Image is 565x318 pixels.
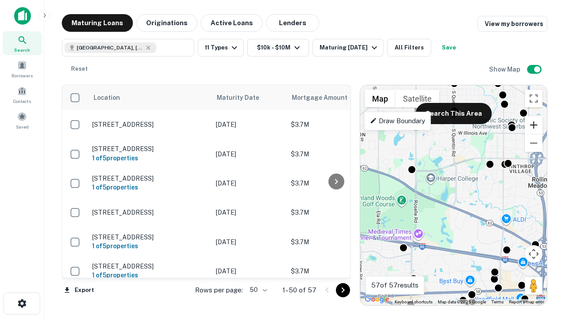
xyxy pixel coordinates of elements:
[336,283,350,297] button: Go to next page
[92,208,207,216] p: [STREET_ADDRESS]
[216,266,282,276] p: [DATE]
[216,149,282,159] p: [DATE]
[489,64,522,74] h6: Show Map
[291,120,379,129] p: $3.7M
[198,39,244,57] button: 11 Types
[14,7,31,25] img: capitalize-icon.png
[92,262,207,270] p: [STREET_ADDRESS]
[77,44,143,52] span: [GEOGRAPHIC_DATA], [GEOGRAPHIC_DATA]
[362,294,392,305] img: Google
[395,90,439,107] button: Show satellite imagery
[247,39,309,57] button: $10k - $10M
[93,92,120,103] span: Location
[286,85,384,110] th: Mortgage Amount
[292,92,359,103] span: Mortgage Amount
[62,14,133,32] button: Maturing Loans
[136,14,197,32] button: Originations
[282,285,316,295] p: 1–50 of 57
[313,39,384,57] button: Maturing [DATE]
[216,178,282,188] p: [DATE]
[525,134,542,152] button: Zoom out
[362,294,392,305] a: Open this area in Google Maps (opens a new window)
[217,92,271,103] span: Maturity Date
[216,120,282,129] p: [DATE]
[438,299,486,304] span: Map data ©2025 Google
[491,299,504,304] a: Terms (opens in new tab)
[371,280,418,291] p: 57 of 57 results
[360,85,547,305] div: 0 0
[92,241,207,251] h6: 1 of 5 properties
[3,57,41,81] a: Borrowers
[62,284,96,297] button: Export
[88,85,211,110] th: Location
[65,60,94,78] button: Reset
[525,90,542,107] button: Toggle fullscreen view
[521,219,565,261] iframe: Chat Widget
[216,208,282,217] p: [DATE]
[370,116,425,126] p: Draw Boundary
[92,153,207,163] h6: 1 of 5 properties
[3,83,41,106] a: Contacts
[13,98,31,105] span: Contacts
[525,277,542,295] button: Drag Pegman onto the map to open Street View
[92,121,207,129] p: [STREET_ADDRESS]
[291,208,379,217] p: $3.7M
[291,266,379,276] p: $3.7M
[92,233,207,241] p: [STREET_ADDRESS]
[201,14,263,32] button: Active Loans
[195,285,243,295] p: Rows per page:
[525,116,542,134] button: Zoom in
[509,299,544,304] a: Report a map error
[11,72,33,79] span: Borrowers
[291,237,379,247] p: $3.7M
[92,145,207,153] p: [STREET_ADDRESS]
[291,178,379,188] p: $3.7M
[92,270,207,280] h6: 1 of 5 properties
[16,123,29,130] span: Saved
[211,85,286,110] th: Maturity Date
[92,182,207,192] h6: 1 of 5 properties
[395,299,433,305] button: Keyboard shortcuts
[3,108,41,132] a: Saved
[478,16,547,32] a: View my borrowers
[435,39,463,57] button: Save your search to get updates of matches that match your search criteria.
[216,237,282,247] p: [DATE]
[365,90,395,107] button: Show street map
[291,149,379,159] p: $3.7M
[92,174,207,182] p: [STREET_ADDRESS]
[387,39,431,57] button: All Filters
[246,284,268,296] div: 50
[416,103,492,124] button: Search This Area
[320,42,380,53] div: Maturing [DATE]
[14,46,30,53] span: Search
[266,14,319,32] button: Lenders
[3,31,41,55] a: Search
